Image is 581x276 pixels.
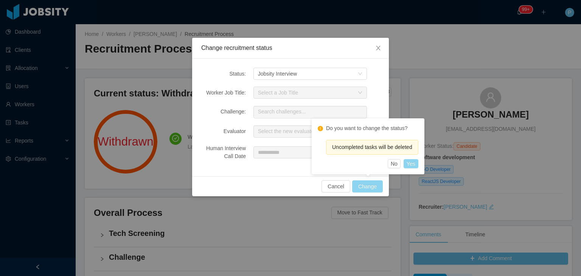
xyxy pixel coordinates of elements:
[258,68,297,79] div: Jobsity Interview
[201,44,380,52] div: Change recruitment status
[201,127,246,135] div: Evaluator
[201,89,246,97] div: Worker Job Title:
[388,159,401,168] button: No
[332,144,412,150] span: Uncompleted tasks will be deleted
[358,90,362,96] i: icon: down
[258,89,354,96] div: Select a Job Title
[201,108,246,116] div: Challenge:
[201,144,246,160] div: Human Interview Call Date
[318,126,323,131] i: icon: exclamation-circle
[404,159,418,168] button: Yes
[326,125,408,131] text: Do you want to change the status?
[375,45,381,51] i: icon: close
[352,180,383,192] button: Change
[201,70,246,78] div: Status:
[322,180,350,192] button: Cancel
[358,71,362,77] i: icon: down
[368,38,389,59] button: Close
